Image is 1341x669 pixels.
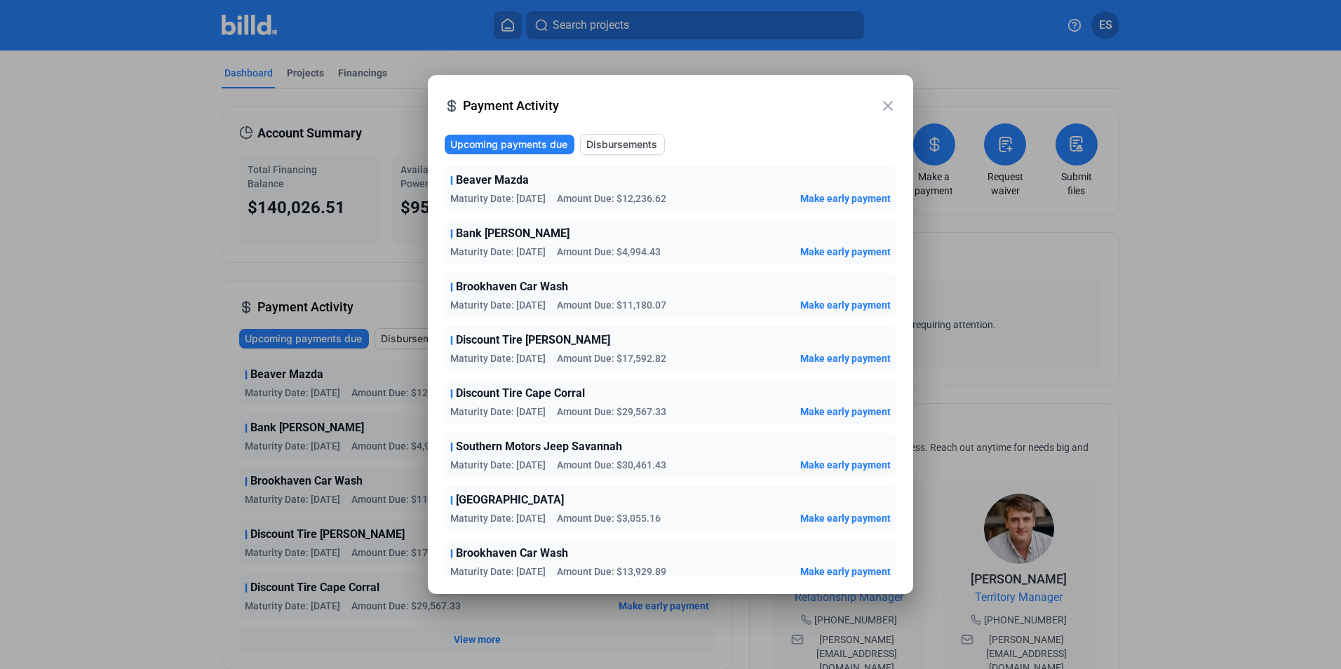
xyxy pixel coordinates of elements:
[557,511,661,525] span: Amount Due: $3,055.16
[557,565,666,579] span: Amount Due: $13,929.89
[463,96,880,116] span: Payment Activity
[456,278,568,295] span: Brookhaven Car Wash
[880,97,896,114] mat-icon: close
[557,298,666,312] span: Amount Due: $11,180.07
[557,351,666,365] span: Amount Due: $17,592.82
[557,458,666,472] span: Amount Due: $30,461.43
[800,405,891,419] button: Make early payment
[800,351,891,365] button: Make early payment
[456,225,570,242] span: Bank [PERSON_NAME]
[800,511,891,525] button: Make early payment
[586,137,657,151] span: Disbursements
[557,245,661,259] span: Amount Due: $4,994.43
[800,191,891,205] button: Make early payment
[445,135,574,154] button: Upcoming payments due
[456,385,585,402] span: Discount Tire Cape Corral
[456,172,529,189] span: Beaver Mazda
[450,191,546,205] span: Maturity Date: [DATE]
[800,458,891,472] button: Make early payment
[450,565,546,579] span: Maturity Date: [DATE]
[557,405,666,419] span: Amount Due: $29,567.33
[450,458,546,472] span: Maturity Date: [DATE]
[456,545,568,562] span: Brookhaven Car Wash
[456,332,610,349] span: Discount Tire [PERSON_NAME]
[580,134,665,155] button: Disbursements
[450,511,546,525] span: Maturity Date: [DATE]
[456,492,564,508] span: [GEOGRAPHIC_DATA]
[450,351,546,365] span: Maturity Date: [DATE]
[557,191,666,205] span: Amount Due: $12,236.62
[800,245,891,259] button: Make early payment
[456,438,622,455] span: Southern Motors Jeep Savannah
[800,565,891,579] button: Make early payment
[800,298,891,312] button: Make early payment
[450,245,546,259] span: Maturity Date: [DATE]
[450,137,567,151] span: Upcoming payments due
[450,405,546,419] span: Maturity Date: [DATE]
[450,298,546,312] span: Maturity Date: [DATE]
